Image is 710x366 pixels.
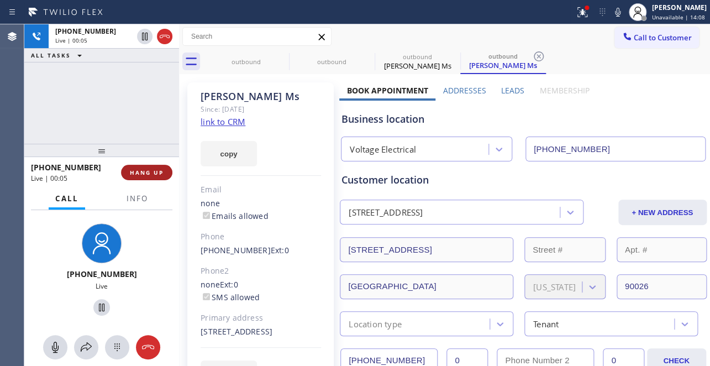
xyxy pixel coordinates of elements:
[340,274,513,299] input: City
[347,85,428,96] label: Book Appointment
[533,317,559,330] div: Tenant
[349,206,423,219] div: [STREET_ADDRESS]
[340,237,513,262] input: Address
[203,293,210,300] input: SMS allowed
[610,4,625,20] button: Mute
[652,3,707,12] div: [PERSON_NAME]
[121,165,172,180] button: HANG UP
[55,27,116,36] span: [PHONE_NUMBER]
[350,143,416,156] div: Voltage Electrical
[24,49,93,62] button: ALL TASKS
[220,279,238,290] span: Ext: 0
[130,169,164,176] span: HANG UP
[501,85,524,96] label: Leads
[290,57,374,66] div: outbound
[201,197,321,223] div: none
[614,27,699,48] button: Call to Customer
[201,184,321,196] div: Email
[31,51,71,59] span: ALL TASKS
[201,326,321,338] div: [STREET_ADDRESS]
[201,116,245,127] a: link to CRM
[617,237,707,262] input: Apt. #
[376,49,459,74] div: Angie Ms
[136,335,160,359] button: Hang up
[349,317,402,330] div: Location type
[461,49,545,73] div: Angie Ms
[201,312,321,325] div: Primary address
[461,52,545,60] div: outbound
[105,335,129,359] button: Open dialpad
[376,61,459,71] div: [PERSON_NAME] Ms
[634,33,692,43] span: Call to Customer
[49,188,85,210] button: Call
[341,112,704,127] div: Business location
[539,85,589,96] label: Membership
[120,188,155,210] button: Info
[201,231,321,243] div: Phone
[618,200,707,225] button: + NEW ADDRESS
[201,103,321,116] div: Since: [DATE]
[271,245,289,255] span: Ext: 0
[201,279,321,304] div: none
[201,90,321,103] div: [PERSON_NAME] Ms
[74,335,98,359] button: Open directory
[137,29,152,44] button: Hold Customer
[55,194,78,203] span: Call
[201,141,257,166] button: copy
[652,13,705,21] span: Unavailable | 14:08
[204,57,288,66] div: outbound
[201,245,271,255] a: [PHONE_NUMBER]
[525,137,706,161] input: Phone Number
[31,174,67,183] span: Live | 00:05
[461,60,545,70] div: [PERSON_NAME] Ms
[203,212,210,219] input: Emails allowed
[201,265,321,278] div: Phone2
[157,29,172,44] button: Hang up
[617,274,707,299] input: ZIP
[31,162,101,172] span: [PHONE_NUMBER]
[443,85,486,96] label: Addresses
[341,172,704,187] div: Customer location
[201,292,260,302] label: SMS allowed
[55,36,87,44] span: Live | 00:05
[67,269,137,279] span: [PHONE_NUMBER]
[127,194,148,203] span: Info
[183,28,331,45] input: Search
[93,299,110,316] button: Hold Customer
[201,211,269,221] label: Emails allowed
[43,335,67,359] button: Mute
[96,281,108,291] span: Live
[376,53,459,61] div: outbound
[524,237,606,262] input: Street #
